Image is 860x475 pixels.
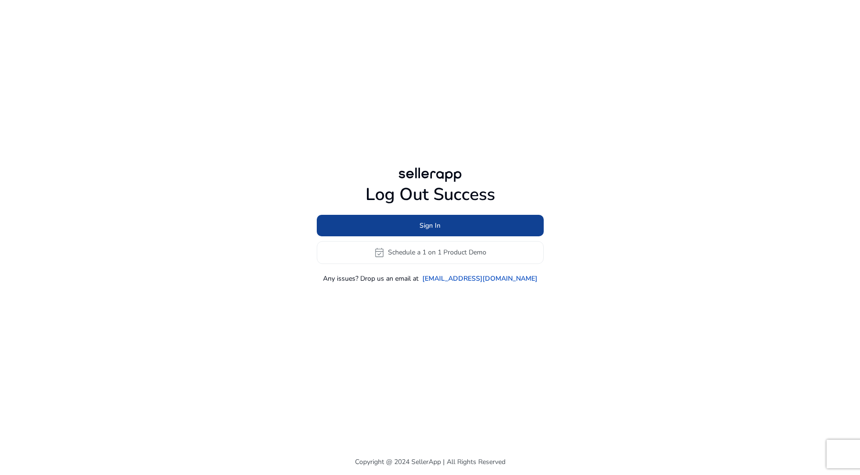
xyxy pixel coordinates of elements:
[374,247,385,258] span: event_available
[419,221,441,231] span: Sign In
[422,274,537,284] a: [EMAIL_ADDRESS][DOMAIN_NAME]
[323,274,419,284] p: Any issues? Drop us an email at
[317,184,544,205] h1: Log Out Success
[317,241,544,264] button: event_availableSchedule a 1 on 1 Product Demo
[317,215,544,236] button: Sign In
